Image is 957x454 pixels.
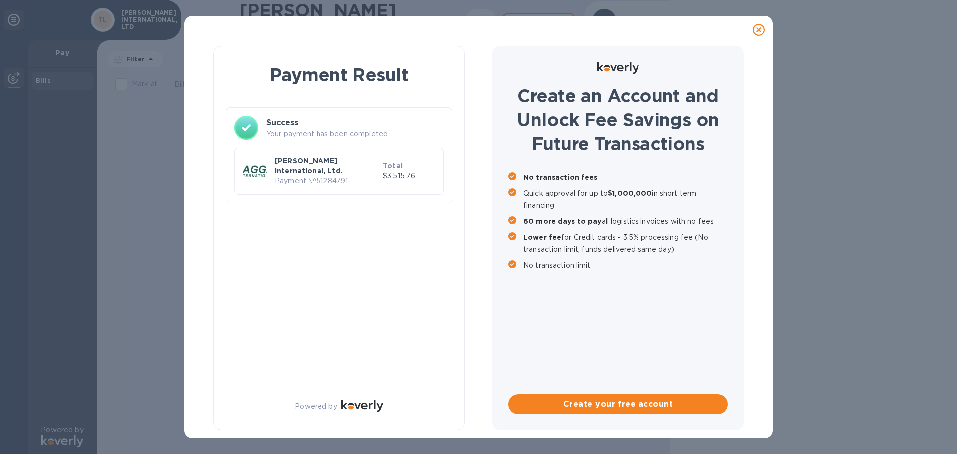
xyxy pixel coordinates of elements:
[608,189,652,197] b: $1,000,000
[341,400,383,412] img: Logo
[597,62,639,74] img: Logo
[523,217,602,225] b: 60 more days to pay
[275,156,379,176] p: [PERSON_NAME] International, Ltd.
[516,398,720,410] span: Create your free account
[383,162,403,170] b: Total
[508,394,728,414] button: Create your free account
[508,84,728,155] h1: Create an Account and Unlock Fee Savings on Future Transactions
[295,401,337,412] p: Powered by
[275,176,379,186] p: Payment № 51284791
[523,215,728,227] p: all logistics invoices with no fees
[266,129,444,139] p: Your payment has been completed.
[523,233,561,241] b: Lower fee
[230,62,448,87] h1: Payment Result
[266,117,444,129] h3: Success
[523,259,728,271] p: No transaction limit
[523,173,598,181] b: No transaction fees
[383,171,435,181] p: $3,515.76
[523,231,728,255] p: for Credit cards - 3.5% processing fee (No transaction limit, funds delivered same day)
[523,187,728,211] p: Quick approval for up to in short term financing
